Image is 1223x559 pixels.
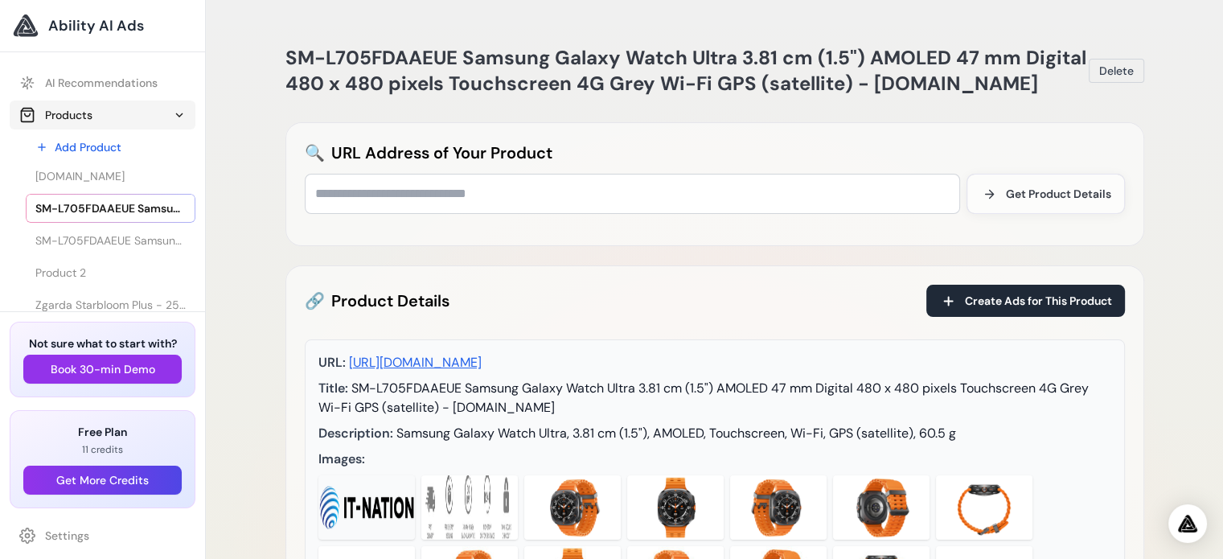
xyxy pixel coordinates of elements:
span: 🔗 [305,288,325,314]
h2: Product Details [305,288,449,314]
h3: Not sure what to start with? [23,335,182,351]
img: Parsed image [627,475,724,540]
a: Add Product [26,133,195,162]
span: URL: [318,354,346,371]
span: Delete [1099,63,1134,79]
span: SM-L705FDAAEUE Samsung Galaxy Watch Ultra 3.81 cm (1.5") AMOLED 47 mm Digital 480 x 480 pixels To... [35,232,186,249]
img: Parsed image [936,475,1032,540]
img: Parsed image [318,475,415,540]
button: Products [10,101,195,129]
a: Product 2 [26,258,195,287]
button: Delete [1089,59,1144,83]
h3: Free Plan [23,424,182,440]
span: Zgarda Starbloom Plus - 25cm [35,297,186,313]
button: Get More Credits [23,466,182,495]
button: Get Product Details [966,174,1125,214]
p: 11 credits [23,443,182,456]
a: [URL][DOMAIN_NAME] [349,354,482,371]
span: Get Product Details [1006,186,1111,202]
a: SM-L705FDAAEUE Samsung Galaxy Watch Ultra 3.81 cm (1.5") AMOLED 47 mm Digital 480 x 480 pixels To... [26,194,195,223]
div: Products [19,107,92,123]
span: SM-L705FDAAEUE Samsung Galaxy Watch Ultra 3.81 cm (1.5") AMOLED 47 mm Digital 480 x 480 pixels To... [318,380,1089,416]
span: 🔍 [305,142,325,164]
span: Description: [318,425,393,442]
a: SM-L705FDAAEUE Samsung Galaxy Watch Ultra 3.81 cm (1.5") AMOLED 47 mm Digital 480 x 480 pixels To... [26,226,195,255]
a: [DOMAIN_NAME] [26,162,195,191]
img: Parsed image [524,475,621,540]
span: Create Ads for This Product [965,293,1112,309]
span: Images: [318,450,365,467]
a: Ability AI Ads [13,13,192,39]
h2: URL Address of Your Product [305,142,1125,164]
span: SM-L705FDAAEUE Samsung Galaxy Watch Ultra 3.81 cm (1.5") AMOLED 47 mm Digital 480 x 480 pixels To... [285,45,1086,96]
div: Open Intercom Messenger [1168,504,1207,543]
span: [DOMAIN_NAME] [35,168,125,184]
span: Samsung Galaxy Watch Ultra, 3.81 cm (1.5"), AMOLED, Touchscreen, Wi-Fi, GPS (satellite), 60.5 g [396,425,956,442]
img: Parsed image [730,475,827,540]
a: Settings [10,521,195,550]
a: AI Recommendations [10,68,195,97]
span: SM-L705FDAAEUE Samsung Galaxy Watch Ultra 3.81 cm (1.5") AMOLED 47 mm Digital 480 x 480 pixels To... [35,200,186,216]
a: Zgarda Starbloom Plus - 25cm [26,290,195,319]
span: Ability AI Ads [48,14,144,37]
span: Product 2 [35,265,86,281]
span: Title: [318,380,348,397]
button: Book 30-min Demo [23,355,182,384]
img: Parsed image [833,475,930,540]
img: Parsed image [421,475,518,540]
button: Create Ads for This Product [926,285,1125,317]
